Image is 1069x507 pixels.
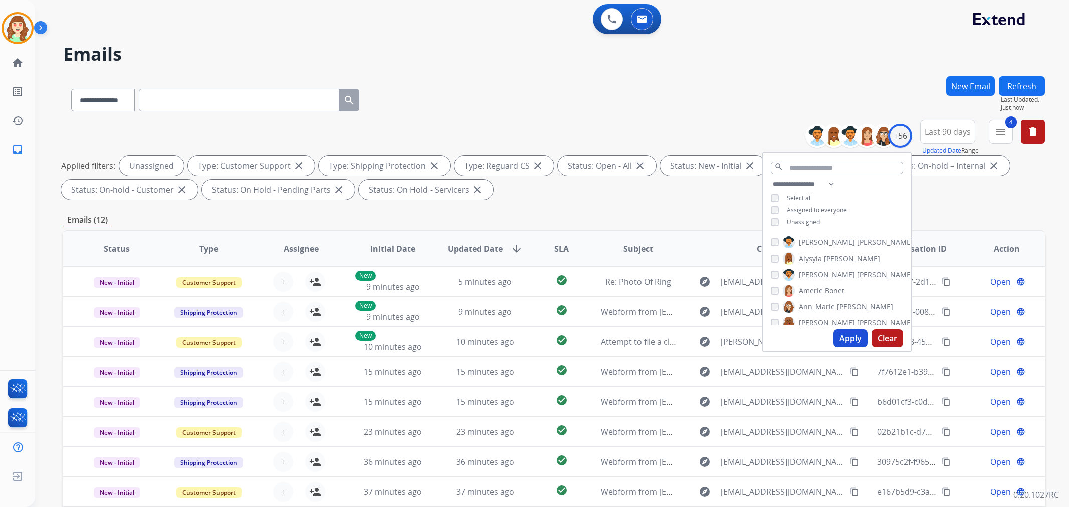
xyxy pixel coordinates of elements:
[1027,126,1039,138] mat-icon: delete
[119,156,184,176] div: Unassigned
[458,306,512,317] span: 9 minutes ago
[281,486,285,498] span: +
[1001,104,1045,112] span: Just now
[601,456,828,467] span: Webform from [EMAIL_ADDRESS][DOMAIN_NAME] on [DATE]
[456,366,514,377] span: 15 minutes ago
[281,276,285,288] span: +
[355,331,376,341] p: New
[309,276,321,288] mat-icon: person_add
[174,367,243,378] span: Shipping Protection
[989,120,1013,144] button: 4
[556,364,568,376] mat-icon: check_circle
[721,456,844,468] span: [EMAIL_ADDRESS][DOMAIN_NAME]
[176,277,242,288] span: Customer Support
[942,367,951,376] mat-icon: content_copy
[872,329,903,347] button: Clear
[787,218,820,226] span: Unassigned
[699,456,711,468] mat-icon: explore
[942,307,951,316] mat-icon: content_copy
[454,156,554,176] div: Type: Reguard CS
[942,457,951,466] mat-icon: content_copy
[366,281,420,292] span: 9 minutes ago
[456,456,514,467] span: 36 minutes ago
[850,487,859,496] mat-icon: content_copy
[188,156,315,176] div: Type: Customer Support
[471,184,483,196] mat-icon: close
[63,214,112,226] p: Emails (12)
[877,486,1030,497] span: e167b5d9-c3a0-4f13-841c-9711734e6d40
[532,160,544,172] mat-icon: close
[281,336,285,348] span: +
[942,487,951,496] mat-icon: content_copy
[990,336,1011,348] span: Open
[699,336,711,348] mat-icon: explore
[1001,96,1045,104] span: Last Updated:
[1016,427,1025,436] mat-icon: language
[364,486,422,497] span: 37 minutes ago
[888,124,912,148] div: +56
[850,427,859,436] mat-icon: content_copy
[699,276,711,288] mat-icon: explore
[281,396,285,408] span: +
[94,427,140,438] span: New - Initial
[799,237,855,247] span: [PERSON_NAME]
[556,394,568,406] mat-icon: check_circle
[364,366,422,377] span: 15 minutes ago
[458,276,512,287] span: 5 minutes ago
[12,115,24,127] mat-icon: history
[364,396,422,407] span: 15 minutes ago
[273,392,293,412] button: +
[456,336,514,347] span: 10 minutes ago
[12,144,24,156] mat-icon: inbox
[284,243,319,255] span: Assignee
[355,301,376,311] p: New
[202,180,355,200] div: Status: On Hold - Pending Parts
[94,277,140,288] span: New - Initial
[456,396,514,407] span: 15 minutes ago
[877,426,1033,437] span: 02b21b1c-d7dc-445f-b90d-77dbab1cdb05
[1016,277,1025,286] mat-icon: language
[364,456,422,467] span: 36 minutes ago
[721,396,844,408] span: [EMAIL_ADDRESS][DOMAIN_NAME]
[273,332,293,352] button: +
[699,426,711,438] mat-icon: explore
[355,271,376,281] p: New
[273,482,293,502] button: +
[554,243,569,255] span: SLA
[309,306,321,318] mat-icon: person_add
[343,94,355,106] mat-icon: search
[94,397,140,408] span: New - Initial
[273,422,293,442] button: +
[94,337,140,348] span: New - Initial
[176,337,242,348] span: Customer Support
[456,486,514,497] span: 37 minutes ago
[61,180,198,200] div: Status: On-hold - Customer
[942,277,951,286] mat-icon: content_copy
[556,274,568,286] mat-icon: check_circle
[721,306,844,318] span: [EMAIL_ADDRESS][DOMAIN_NAME]
[174,307,243,318] span: Shipping Protection
[366,311,420,322] span: 9 minutes ago
[699,396,711,408] mat-icon: explore
[333,184,345,196] mat-icon: close
[174,457,243,468] span: Shipping Protection
[721,276,844,288] span: [EMAIL_ADDRESS][DOMAIN_NAME]
[601,336,755,347] span: Attempt to file a claim or talk to a person
[601,366,828,377] span: Webform from [EMAIL_ADDRESS][DOMAIN_NAME] on [DATE]
[558,156,656,176] div: Status: Open - All
[699,486,711,498] mat-icon: explore
[837,302,893,312] span: [PERSON_NAME]
[1016,457,1025,466] mat-icon: language
[744,160,756,172] mat-icon: close
[634,160,646,172] mat-icon: close
[757,243,796,255] span: Customer
[273,362,293,382] button: +
[850,367,859,376] mat-icon: content_copy
[601,426,828,437] span: Webform from [EMAIL_ADDRESS][DOMAIN_NAME] on [DATE]
[825,286,844,296] span: Bonet
[309,486,321,498] mat-icon: person_add
[556,304,568,316] mat-icon: check_circle
[857,318,913,328] span: [PERSON_NAME]
[428,160,440,172] mat-icon: close
[1016,337,1025,346] mat-icon: language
